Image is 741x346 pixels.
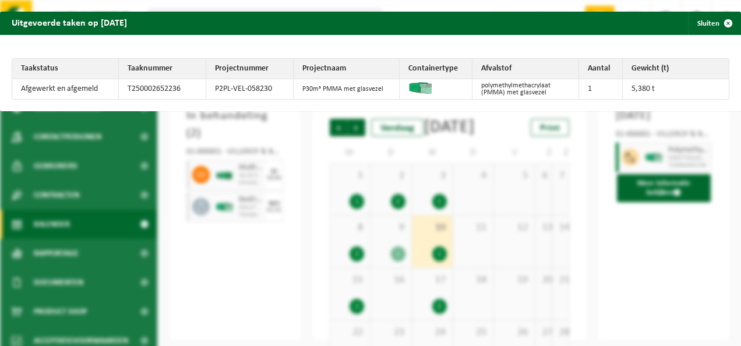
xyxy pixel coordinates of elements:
th: Projectnummer [206,59,294,79]
th: Containertype [400,59,472,79]
td: P2PL-VEL-058230 [206,79,294,99]
td: 1 [579,79,623,99]
td: T250002652236 [119,79,206,99]
th: Afvalstof [472,59,579,79]
td: 5,380 t [623,79,729,99]
td: polymethylmethacrylaat (PMMA) met glasvezel [472,79,579,99]
td: Afgewerkt en afgemeld [12,79,119,99]
th: Taakstatus [12,59,119,79]
button: Sluiten [688,12,740,35]
th: Aantal [579,59,623,79]
th: Taaknummer [119,59,206,79]
th: Gewicht (t) [623,59,729,79]
img: HK-XP-30-GN-00 [408,82,432,94]
th: Projectnaam [294,59,400,79]
td: P30m³ PMMA met glasvezel [294,79,400,99]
